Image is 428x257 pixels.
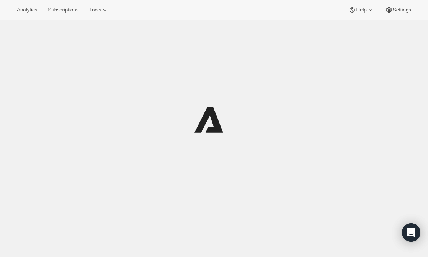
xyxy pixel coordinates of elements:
button: Subscriptions [43,5,83,15]
button: Analytics [12,5,42,15]
span: Subscriptions [48,7,78,13]
div: Open Intercom Messenger [402,223,420,242]
span: Tools [89,7,101,13]
button: Settings [381,5,416,15]
span: Analytics [17,7,37,13]
span: Settings [393,7,411,13]
button: Help [344,5,379,15]
button: Tools [85,5,113,15]
span: Help [356,7,366,13]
